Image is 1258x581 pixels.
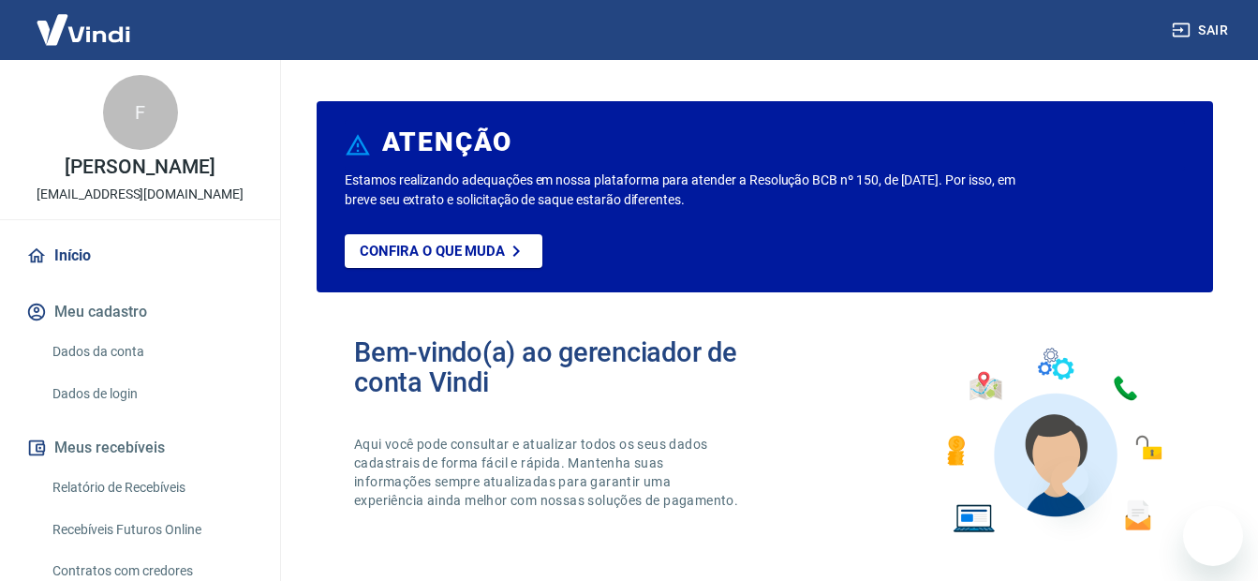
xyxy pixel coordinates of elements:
a: Dados de login [45,375,258,413]
p: Confira o que muda [360,243,505,260]
a: Início [22,235,258,276]
button: Sair [1168,13,1236,48]
p: Aqui você pode consultar e atualizar todos os seus dados cadastrais de forma fácil e rápida. Mant... [354,435,742,510]
img: Imagem de um avatar masculino com diversos icones exemplificando as funcionalidades do gerenciado... [930,337,1176,544]
p: Estamos realizando adequações em nossa plataforma para atender a Resolução BCB nº 150, de [DATE].... [345,171,1017,210]
a: Relatório de Recebíveis [45,469,258,507]
p: [PERSON_NAME] [65,157,215,177]
a: Recebíveis Futuros Online [45,511,258,549]
h2: Bem-vindo(a) ao gerenciador de conta Vindi [354,337,765,397]
button: Meu cadastro [22,291,258,333]
a: Dados da conta [45,333,258,371]
img: Vindi [22,1,144,58]
div: F [103,75,178,150]
a: Confira o que muda [345,234,542,268]
p: [EMAIL_ADDRESS][DOMAIN_NAME] [37,185,244,204]
iframe: Button to launch messaging window [1183,506,1243,566]
h6: ATENÇÃO [382,133,512,152]
button: Meus recebíveis [22,427,258,469]
iframe: Close message [1051,461,1088,499]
